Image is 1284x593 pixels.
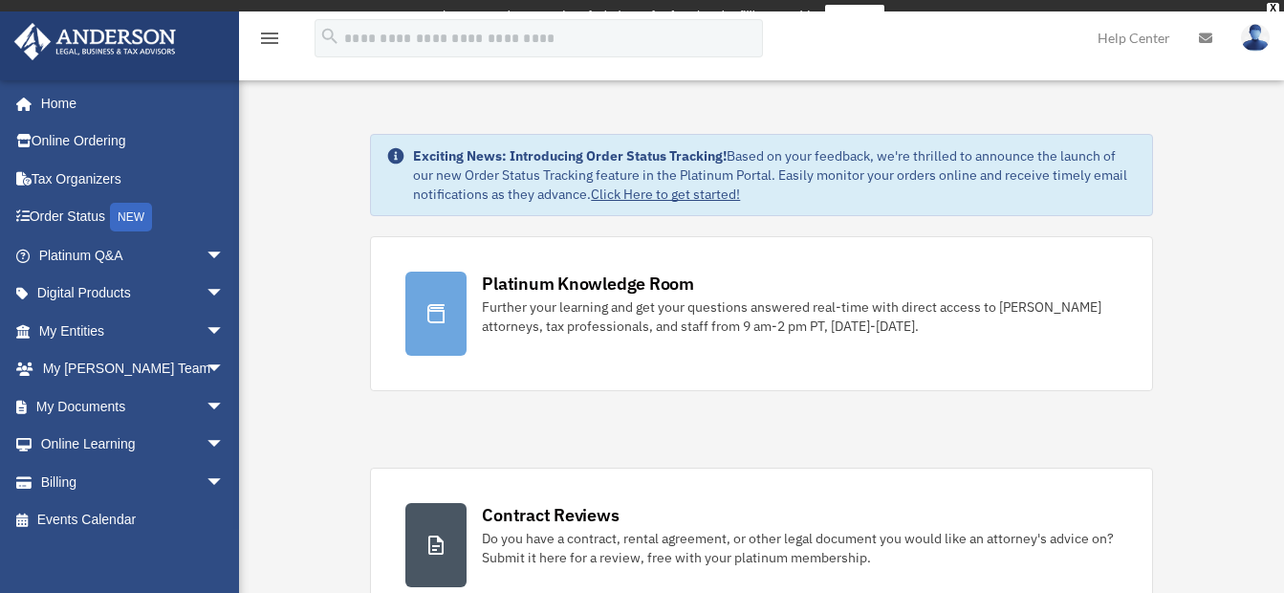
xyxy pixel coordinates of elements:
[400,5,817,28] div: Get a chance to win 6 months of Platinum for free just by filling out this
[206,350,244,389] span: arrow_drop_down
[591,186,740,203] a: Click Here to get started!
[482,272,694,296] div: Platinum Knowledge Room
[413,147,727,165] strong: Exciting News: Introducing Order Status Tracking!
[258,33,281,50] a: menu
[13,160,253,198] a: Tax Organizers
[370,236,1152,391] a: Platinum Knowledge Room Further your learning and get your questions answered real-time with dire...
[413,146,1136,204] div: Based on your feedback, we're thrilled to announce the launch of our new Order Status Tracking fe...
[13,463,253,501] a: Billingarrow_drop_down
[482,529,1117,567] div: Do you have a contract, rental agreement, or other legal document you would like an attorney's ad...
[13,426,253,464] a: Online Learningarrow_drop_down
[13,312,253,350] a: My Entitiesarrow_drop_down
[206,236,244,275] span: arrow_drop_down
[206,426,244,465] span: arrow_drop_down
[13,84,244,122] a: Home
[13,122,253,161] a: Online Ordering
[206,463,244,502] span: arrow_drop_down
[13,387,253,426] a: My Documentsarrow_drop_down
[206,387,244,427] span: arrow_drop_down
[482,297,1117,336] div: Further your learning and get your questions answered real-time with direct access to [PERSON_NAM...
[13,198,253,237] a: Order StatusNEW
[1267,3,1279,14] div: close
[206,312,244,351] span: arrow_drop_down
[319,26,340,47] i: search
[13,236,253,275] a: Platinum Q&Aarrow_drop_down
[13,275,253,313] a: Digital Productsarrow_drop_down
[206,275,244,314] span: arrow_drop_down
[9,23,182,60] img: Anderson Advisors Platinum Portal
[825,5,884,28] a: survey
[13,501,253,539] a: Events Calendar
[13,350,253,388] a: My [PERSON_NAME] Teamarrow_drop_down
[1241,24,1270,52] img: User Pic
[482,503,619,527] div: Contract Reviews
[110,203,152,231] div: NEW
[258,27,281,50] i: menu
